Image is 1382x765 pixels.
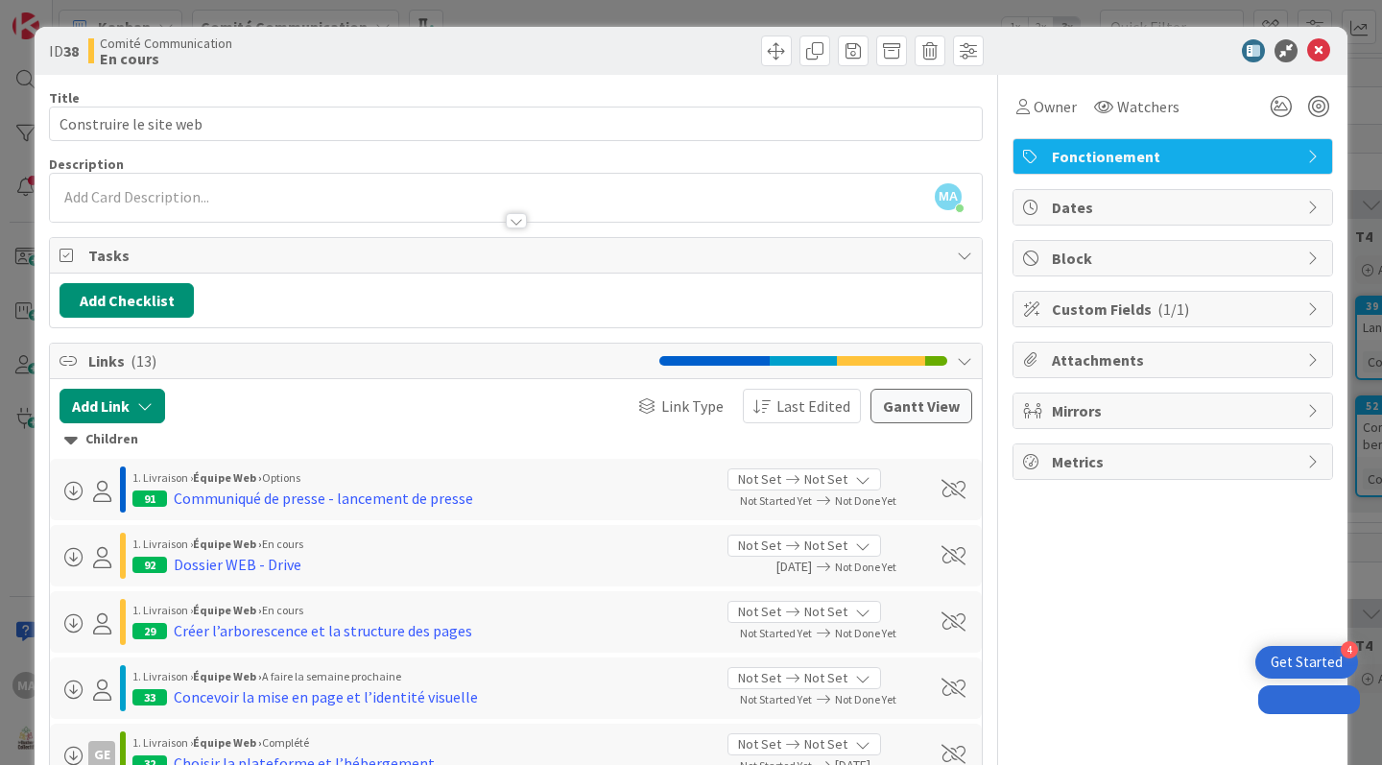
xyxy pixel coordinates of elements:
div: 29 [132,623,167,639]
div: Children [64,429,967,450]
b: Équipe Web › [193,603,262,617]
span: ( 1/1 ) [1157,299,1189,319]
span: Attachments [1052,348,1298,371]
span: Watchers [1117,95,1179,118]
span: Not Done Yet [835,626,896,640]
span: Link Type [661,394,724,418]
span: Not Set [804,734,847,754]
span: Not Set [804,536,847,556]
span: En cours [262,603,303,617]
span: 1. Livraison › [132,603,193,617]
span: Not Set [738,469,781,490]
div: 33 [132,689,167,705]
span: Owner [1034,95,1077,118]
span: Not Set [738,734,781,754]
span: Dates [1052,196,1298,219]
div: 4 [1341,641,1358,658]
span: Not Done Yet [835,692,896,706]
div: Concevoir la mise en page et l’identité visuelle [174,685,478,708]
b: Équipe Web › [193,735,262,750]
button: Gantt View [870,389,972,423]
span: Description [49,155,124,173]
span: Not Set [738,602,781,622]
div: Dossier WEB - Drive [174,553,301,576]
span: Not Started Yet [740,692,812,706]
span: Custom Fields [1052,298,1298,321]
div: Open Get Started checklist, remaining modules: 4 [1255,646,1358,679]
span: Not Started Yet [740,493,812,508]
div: Créer l’arborescence et la structure des pages [174,619,472,642]
span: 1. Livraison › [132,470,193,485]
div: 91 [132,490,167,507]
b: En cours [100,51,232,66]
span: Block [1052,247,1298,270]
span: ( 13 ) [131,351,156,371]
span: Mirrors [1052,399,1298,422]
span: Tasks [88,244,947,267]
label: Title [49,89,80,107]
span: Not Set [738,668,781,688]
span: MA [935,183,962,210]
span: Not Set [804,668,847,688]
span: A faire la semaine prochaine [262,669,401,683]
span: 1. Livraison › [132,669,193,683]
span: Links [88,349,650,372]
span: Metrics [1052,450,1298,473]
span: Not Done Yet [835,560,896,574]
span: [DATE] [727,557,812,577]
b: 38 [63,41,79,60]
input: type card name here... [49,107,983,141]
span: Last Edited [776,394,850,418]
span: Complété [262,735,309,750]
span: 1. Livraison › [132,537,193,551]
span: Not Started Yet [740,626,812,640]
span: Options [262,470,300,485]
span: ID [49,39,79,62]
span: Fonctionement [1052,145,1298,168]
div: Communiqué de presse - lancement de presse [174,487,473,510]
button: Last Edited [743,389,861,423]
div: Get Started [1271,653,1343,672]
button: Add Link [60,389,165,423]
span: 1. Livraison › [132,735,193,750]
span: Not Set [738,536,781,556]
b: Équipe Web › [193,669,262,683]
b: Équipe Web › [193,470,262,485]
button: Add Checklist [60,283,194,318]
span: Not Set [804,469,847,490]
span: Not Done Yet [835,493,896,508]
b: Équipe Web › [193,537,262,551]
span: Not Set [804,602,847,622]
div: 92 [132,557,167,573]
span: Comité Communication [100,36,232,51]
span: En cours [262,537,303,551]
